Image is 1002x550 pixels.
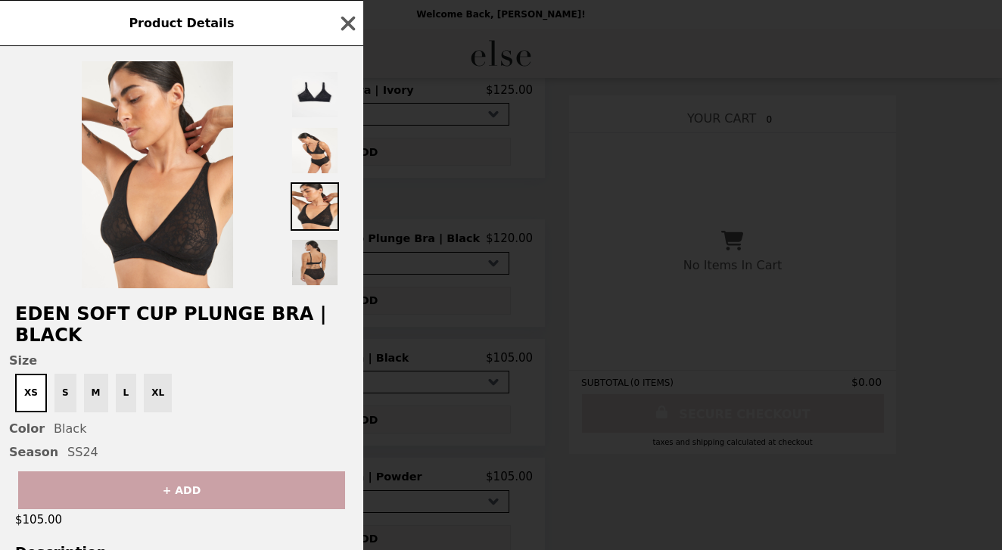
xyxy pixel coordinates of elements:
img: Thumbnail 4 [291,238,339,287]
img: Thumbnail 2 [291,126,339,175]
button: XS [15,374,47,412]
img: Thumbnail 3 [291,182,339,231]
span: Size [9,353,354,368]
img: Thumbnail 1 [291,70,339,119]
span: Product Details [129,16,234,30]
span: Season [9,445,58,459]
span: Color [9,421,45,436]
button: + ADD [18,471,345,509]
img: XS / Black / SS24 [82,61,233,288]
div: SS24 [9,445,354,459]
div: Black [9,421,354,436]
